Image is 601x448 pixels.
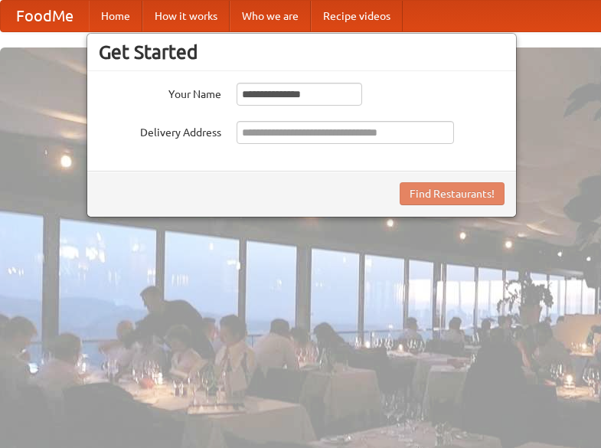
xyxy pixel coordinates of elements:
[1,1,89,31] a: FoodMe
[99,121,221,140] label: Delivery Address
[311,1,403,31] a: Recipe videos
[99,83,221,102] label: Your Name
[400,182,505,205] button: Find Restaurants!
[89,1,142,31] a: Home
[230,1,311,31] a: Who we are
[142,1,230,31] a: How it works
[99,41,505,64] h3: Get Started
